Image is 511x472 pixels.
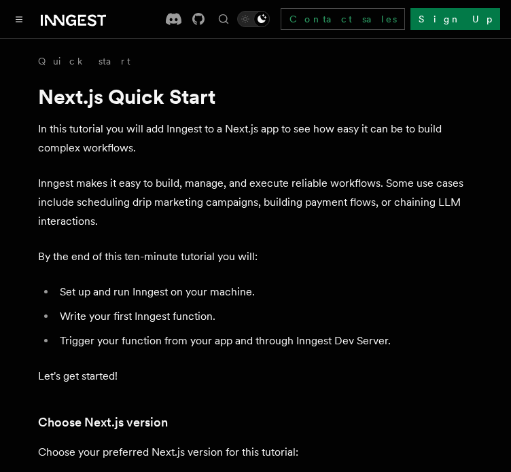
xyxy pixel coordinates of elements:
[38,367,473,386] p: Let's get started!
[215,11,232,27] button: Find something...
[281,8,405,30] a: Contact sales
[56,283,473,302] li: Set up and run Inngest on your machine.
[11,11,27,27] button: Toggle navigation
[38,443,473,462] p: Choose your preferred Next.js version for this tutorial:
[38,84,473,109] h1: Next.js Quick Start
[38,247,473,266] p: By the end of this ten-minute tutorial you will:
[410,8,500,30] a: Sign Up
[237,11,270,27] button: Toggle dark mode
[38,413,168,432] a: Choose Next.js version
[56,307,473,326] li: Write your first Inngest function.
[38,54,130,68] a: Quick start
[56,331,473,350] li: Trigger your function from your app and through Inngest Dev Server.
[38,120,473,158] p: In this tutorial you will add Inngest to a Next.js app to see how easy it can be to build complex...
[38,174,473,231] p: Inngest makes it easy to build, manage, and execute reliable workflows. Some use cases include sc...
